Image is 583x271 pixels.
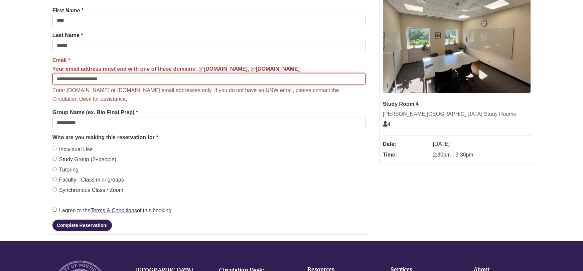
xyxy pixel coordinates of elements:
div: Study Room 4 [383,100,531,108]
p: Enter [DOMAIN_NAME] or [DOMAIN_NAME] email addresses only. If you do not have an UNW email, pleas... [52,86,366,103]
span: The capacity of this space [383,121,391,127]
div: Your email address must end with one of these domains: @[DOMAIN_NAME], @[DOMAIN_NAME] [52,65,300,73]
dd: 2:30pm - 3:30pm [433,150,531,160]
label: Last Name * [52,31,83,40]
input: Synchronous Class / Zoom [52,187,57,192]
a: Terms & Conditions [91,208,137,213]
dd: [DATE] [433,139,531,150]
label: First Name * [52,6,84,15]
label: Study Group (2+people) [52,155,116,164]
div: [PERSON_NAME][GEOGRAPHIC_DATA] Study Rooms [383,110,531,118]
legend: Who are you making this reservation for * [52,133,366,142]
label: Faculty - Class mini-groups [52,176,124,184]
button: Complete Reservation! [52,220,112,231]
dt: Date: [383,139,430,150]
dt: Time: [383,150,430,160]
label: Email * [52,56,300,73]
label: Synchronous Class / Zoom [52,186,123,195]
label: Group Name (ex. Bio Final Prep) * [52,108,138,117]
input: I agree to theTerms & Conditionsof this booking. [52,208,57,212]
label: Tutoring [52,166,79,174]
label: Individual Use [52,145,93,154]
input: Individual Use [52,147,57,151]
label: I agree to the of this booking. [52,206,173,215]
input: Study Group (2+people) [52,157,57,161]
input: Tutoring [52,167,57,171]
input: Faculty - Class mini-groups [52,177,57,181]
